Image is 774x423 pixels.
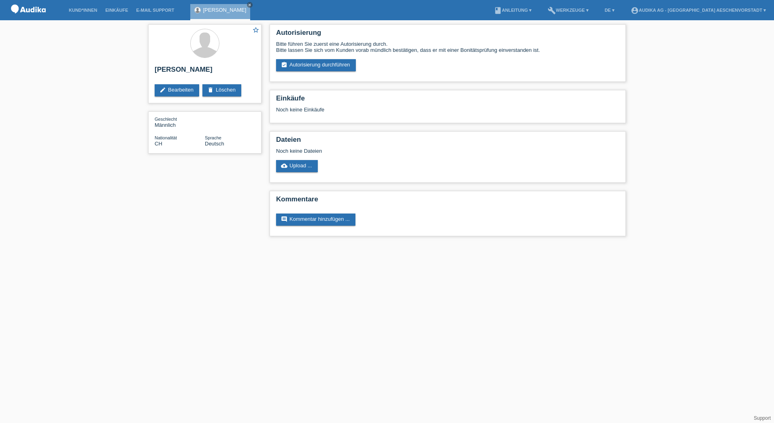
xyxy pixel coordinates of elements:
h2: Autorisierung [276,29,619,41]
a: [PERSON_NAME] [203,7,246,13]
span: Geschlecht [155,117,177,122]
div: Bitte führen Sie zuerst eine Autorisierung durch. Bitte lassen Sie sich vom Kunden vorab mündlich... [276,41,619,53]
a: Kund*innen [65,8,101,13]
i: delete [207,87,214,93]
a: deleteLöschen [202,84,241,96]
a: Support [754,415,771,421]
i: edit [159,87,166,93]
i: star_border [252,26,259,34]
a: Einkäufe [101,8,132,13]
span: Nationalität [155,135,177,140]
a: buildWerkzeuge ▾ [544,8,593,13]
div: Noch keine Dateien [276,148,523,154]
i: comment [281,216,287,222]
i: account_circle [631,6,639,15]
h2: [PERSON_NAME] [155,66,255,78]
i: close [248,3,252,7]
a: E-Mail Support [132,8,179,13]
i: book [494,6,502,15]
a: account_circleAudika AG - [GEOGRAPHIC_DATA] Aeschenvorstadt ▾ [627,8,770,13]
h2: Dateien [276,136,619,148]
i: assignment_turned_in [281,62,287,68]
a: editBearbeiten [155,84,199,96]
h2: Einkäufe [276,94,619,107]
a: assignment_turned_inAutorisierung durchführen [276,59,356,71]
i: cloud_upload [281,162,287,169]
span: Sprache [205,135,221,140]
a: DE ▾ [601,8,619,13]
span: Schweiz [155,141,162,147]
h2: Kommentare [276,195,619,207]
a: commentKommentar hinzufügen ... [276,214,355,226]
div: Männlich [155,116,205,128]
a: star_border [252,26,259,35]
i: build [548,6,556,15]
a: close [247,2,253,8]
a: POS — MF Group [8,16,49,22]
a: bookAnleitung ▾ [490,8,536,13]
div: Noch keine Einkäufe [276,107,619,119]
span: Deutsch [205,141,224,147]
a: cloud_uploadUpload ... [276,160,318,172]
